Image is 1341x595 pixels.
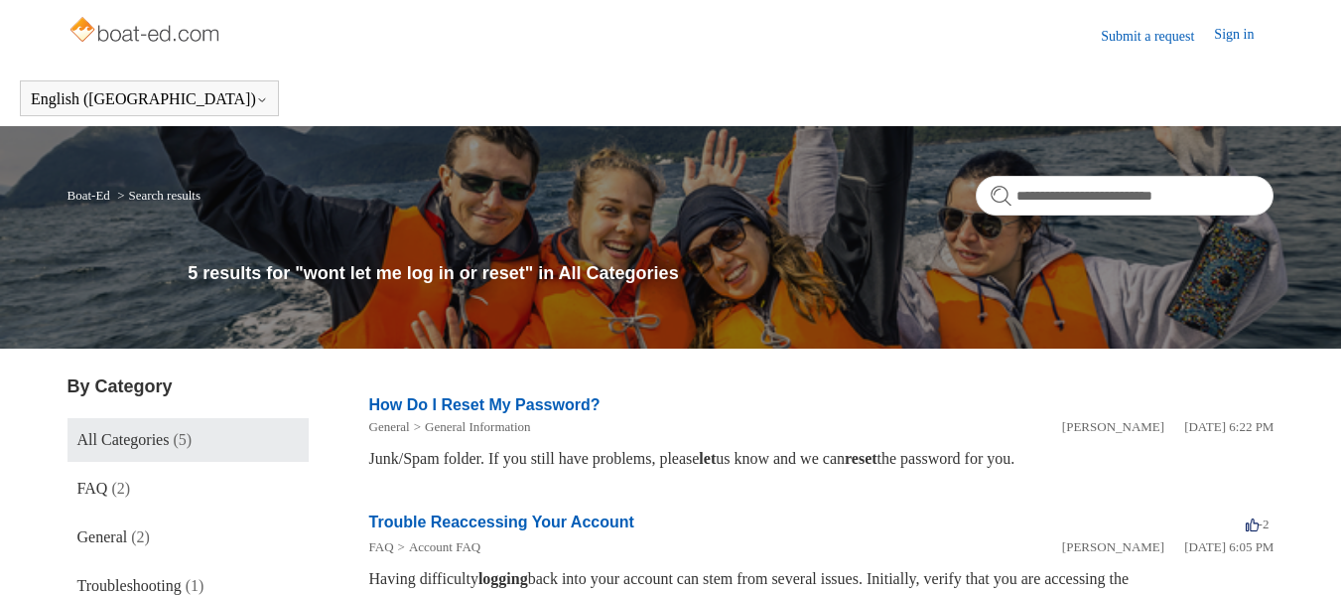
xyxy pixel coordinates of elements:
[369,396,601,413] a: How Do I Reset My Password?
[425,419,530,434] a: General Information
[1184,419,1274,434] time: 01/05/2024, 18:22
[1101,26,1214,47] a: Submit a request
[369,537,394,557] li: FAQ
[188,260,1274,287] h1: 5 results for "wont let me log in or reset" in All Categories
[77,431,170,448] span: All Categories
[1062,417,1164,437] li: [PERSON_NAME]
[173,431,192,448] span: (5)
[410,417,531,437] li: General Information
[113,188,201,203] li: Search results
[369,417,410,437] li: General
[1062,537,1164,557] li: [PERSON_NAME]
[111,480,130,497] span: (2)
[67,188,110,203] a: Boat-Ed
[186,577,204,594] span: (1)
[369,567,1274,591] div: Having difficulty back into your account can stem from several issues. Initially, verify that you...
[1184,539,1274,554] time: 01/05/2024, 18:05
[478,570,528,587] em: logging
[369,514,634,530] a: Trouble Reaccessing Your Account
[1246,517,1270,531] span: -2
[67,516,309,559] a: General (2)
[67,188,114,203] li: Boat-Ed
[131,528,150,545] span: (2)
[409,539,480,554] a: Account FAQ
[77,528,128,545] span: General
[67,12,225,52] img: Boat-Ed Help Center home page
[67,373,309,400] h3: By Category
[369,539,394,554] a: FAQ
[1289,543,1341,595] div: Live chat
[31,90,268,108] button: English ([GEOGRAPHIC_DATA])
[394,537,481,557] li: Account FAQ
[369,419,410,434] a: General
[77,577,182,594] span: Troubleshooting
[77,480,108,497] span: FAQ
[369,447,1274,471] div: Junk/Spam folder. If you still have problems, please us know and we can the password for you.
[67,467,309,511] a: FAQ (2)
[67,418,309,462] a: All Categories (5)
[976,176,1274,216] input: Search
[699,450,716,467] em: let
[1214,24,1274,48] a: Sign in
[845,450,877,467] em: reset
